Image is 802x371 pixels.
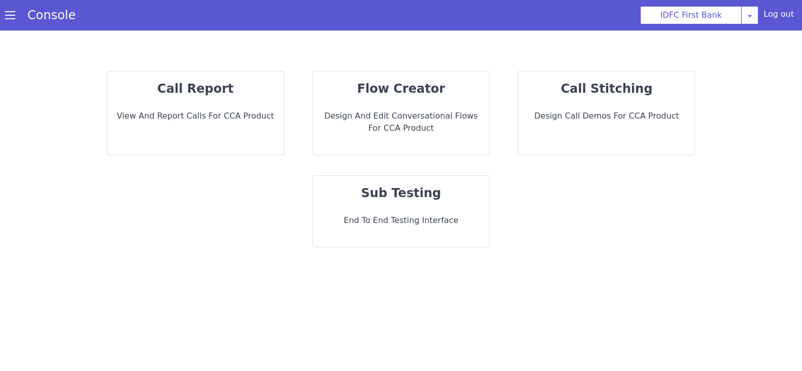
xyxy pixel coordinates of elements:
a: Console [15,8,88,22]
button: IDFC First Bank [640,6,742,24]
div: Log out [763,8,794,24]
strong: flow creator [357,82,445,96]
p: View and report calls for CCA Product [116,110,275,122]
p: Design call demos for CCA Product [527,110,686,122]
strong: call report [157,82,233,96]
strong: call stitching [561,82,652,96]
p: Design and Edit Conversational flows for CCA Product [321,110,481,134]
strong: sub testing [361,186,441,200]
p: End to End Testing Interface [321,214,481,227]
